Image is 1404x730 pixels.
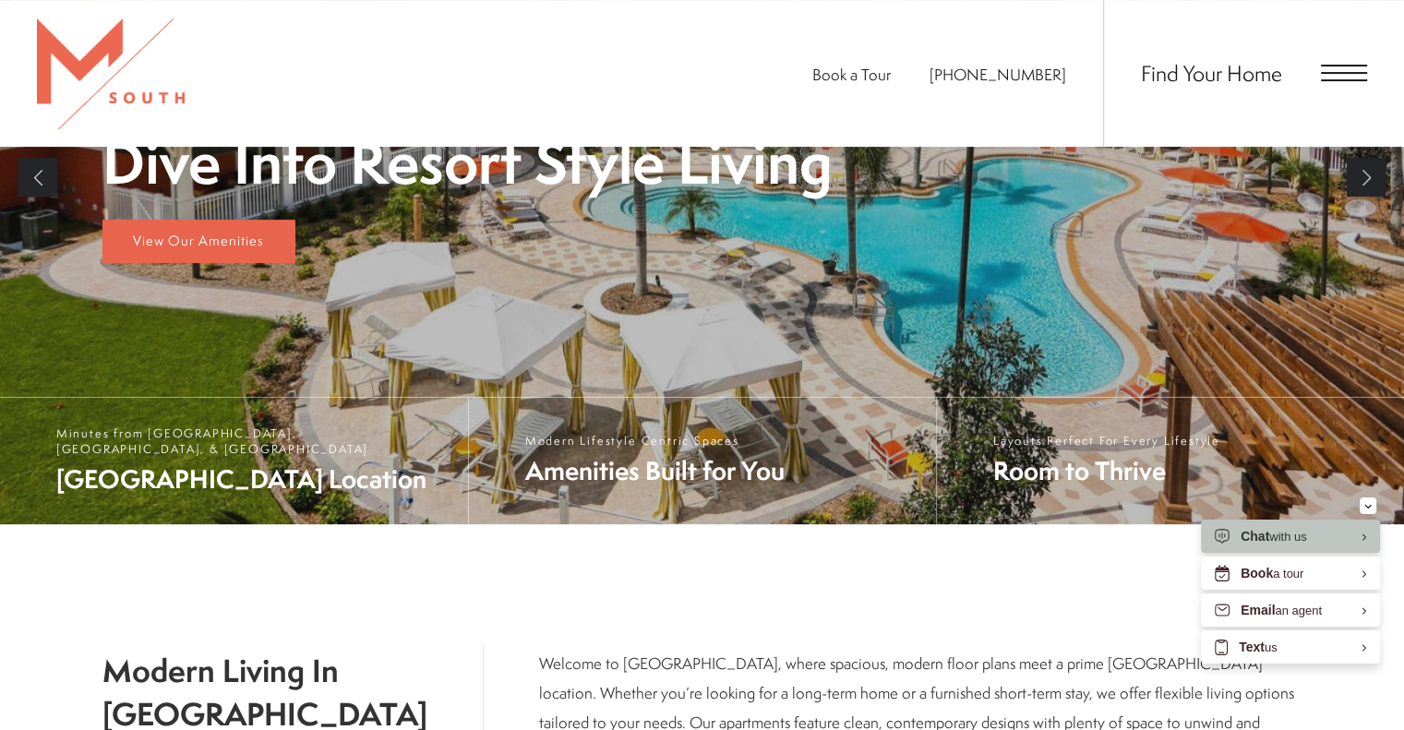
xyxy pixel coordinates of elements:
[993,453,1220,488] span: Room to Thrive
[936,398,1404,524] a: Layouts Perfect For Every Lifestyle
[1141,58,1282,88] a: Find Your Home
[102,220,295,264] a: View Our Amenities
[1347,158,1386,197] a: Next
[1321,65,1367,81] button: Open Menu
[930,64,1066,85] span: [PHONE_NUMBER]
[56,461,450,497] span: [GEOGRAPHIC_DATA] Location
[468,398,936,524] a: Modern Lifestyle Centric Spaces
[525,453,785,488] span: Amenities Built for You
[525,433,785,449] span: Modern Lifestyle Centric Spaces
[56,425,450,457] span: Minutes from [GEOGRAPHIC_DATA], [GEOGRAPHIC_DATA], & [GEOGRAPHIC_DATA]
[18,158,57,197] a: Previous
[930,64,1066,85] a: Call Us at 813-570-8014
[812,64,891,85] a: Book a Tour
[37,18,185,129] img: MSouth
[993,433,1220,449] span: Layouts Perfect For Every Lifestyle
[133,231,264,250] span: View Our Amenities
[102,131,833,194] p: Dive Into Resort Style Living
